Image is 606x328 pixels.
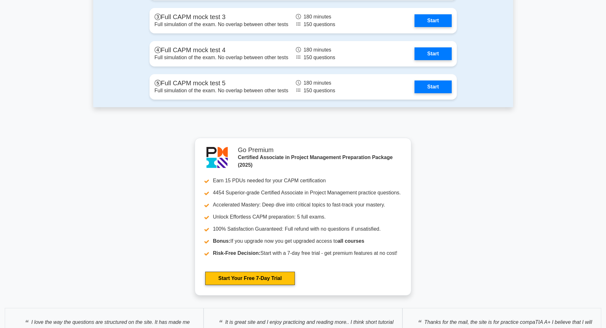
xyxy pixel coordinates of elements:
[205,272,295,285] a: Start Your Free 7-Day Trial
[414,47,451,60] a: Start
[414,14,451,27] a: Start
[414,80,451,93] a: Start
